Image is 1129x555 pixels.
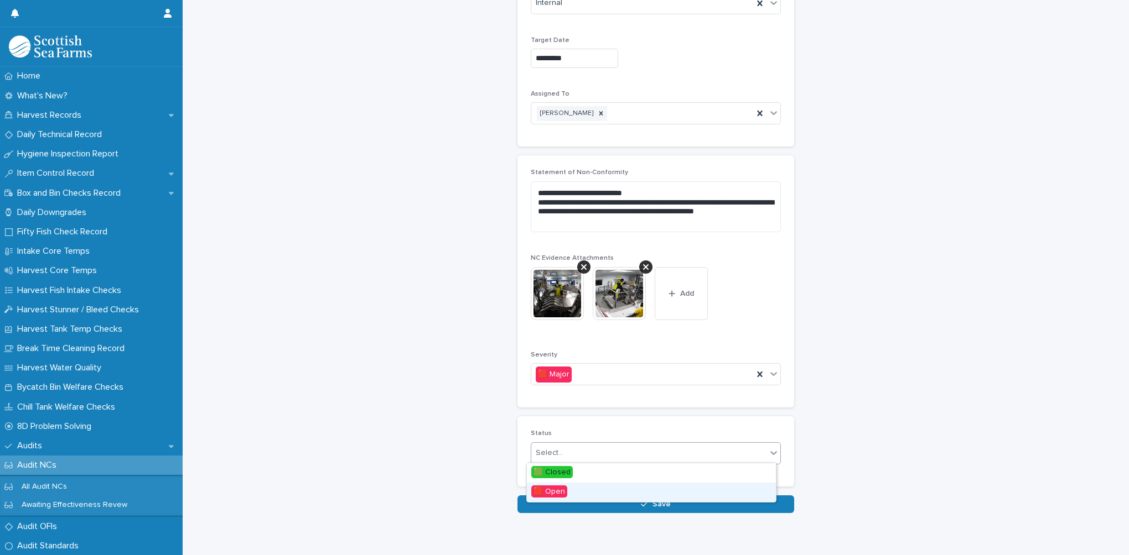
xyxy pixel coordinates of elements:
[531,430,552,437] span: Status
[13,129,111,140] p: Daily Technical Record
[13,324,131,334] p: Harvest Tank Temp Checks
[13,541,87,551] p: Audit Standards
[527,483,776,502] div: 🟥 Open
[13,91,76,101] p: What's New?
[13,207,95,218] p: Daily Downgrades
[680,290,694,297] span: Add
[13,363,110,373] p: Harvest Water Quality
[13,188,130,198] p: Box and Bin Checks Record
[655,267,708,320] button: Add
[13,305,148,315] p: Harvest Stunner / Bleed Checks
[13,482,76,491] p: All Audit NCs
[13,168,103,179] p: Item Control Record
[13,110,90,121] p: Harvest Records
[652,500,671,508] span: Save
[13,460,65,470] p: Audit NCs
[9,35,92,57] img: mMrefqRFQpe26GRNOUkG
[517,495,794,513] button: Save
[13,149,127,159] p: Hygiene Inspection Report
[531,466,573,478] span: 🟩 Closed
[13,402,124,412] p: Chill Tank Welfare Checks
[13,500,136,510] p: Awaiting Effectiveness Revew
[536,447,563,459] div: Select...
[531,485,567,498] span: 🟥 Open
[13,421,100,432] p: 8D Problem Solving
[13,227,116,237] p: Fifty Fish Check Record
[531,91,569,97] span: Assigned To
[536,366,572,383] div: 🟥 Major
[13,382,132,392] p: Bycatch Bin Welfare Checks
[531,37,569,44] span: Target Date
[13,71,49,81] p: Home
[13,343,133,354] p: Break Time Cleaning Record
[13,521,66,532] p: Audit OFIs
[531,255,614,261] span: NC Evidence Attachments
[13,285,130,296] p: Harvest Fish Intake Checks
[13,265,106,276] p: Harvest Core Temps
[537,106,595,121] div: [PERSON_NAME]
[531,169,628,176] span: Statement of Non-Conformity
[531,352,557,358] span: Severity
[527,463,776,483] div: 🟩 Closed
[13,441,51,451] p: Audits
[13,246,99,256] p: Intake Core Temps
